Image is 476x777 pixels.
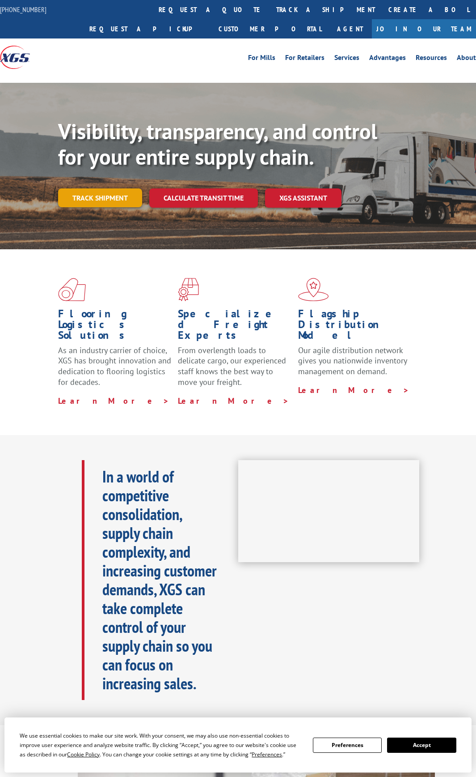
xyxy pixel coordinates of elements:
[178,278,199,301] img: xgs-icon-focused-on-flooring-red
[149,188,258,208] a: Calculate transit time
[58,117,377,171] b: Visibility, transparency, and control for your entire supply chain.
[178,308,291,345] h1: Specialized Freight Experts
[313,738,382,753] button: Preferences
[369,54,406,64] a: Advantages
[67,751,100,758] span: Cookie Policy
[416,54,447,64] a: Resources
[83,19,212,38] a: Request a pickup
[4,717,472,773] div: Cookie Consent Prompt
[58,345,171,387] span: As an industry carrier of choice, XGS has brought innovation and dedication to flooring logistics...
[248,54,275,64] a: For Mills
[102,466,217,694] b: In a world of competitive consolidation, supply chain complexity, and increasing customer demands...
[372,19,476,38] a: Join Our Team
[58,278,86,301] img: xgs-icon-total-supply-chain-intelligence-red
[328,19,372,38] a: Agent
[387,738,456,753] button: Accept
[58,396,169,406] a: Learn More >
[178,345,291,396] p: From overlength loads to delicate cargo, our experienced staff knows the best way to move your fr...
[212,19,328,38] a: Customer Portal
[265,188,341,208] a: XGS ASSISTANT
[298,345,407,377] span: Our agile distribution network gives you nationwide inventory management on demand.
[238,460,420,562] iframe: XGS Logistics Solutions
[457,54,476,64] a: About
[252,751,282,758] span: Preferences
[298,308,411,345] h1: Flagship Distribution Model
[298,385,409,395] a: Learn More >
[334,54,359,64] a: Services
[285,54,324,64] a: For Retailers
[58,188,142,207] a: Track shipment
[298,278,329,301] img: xgs-icon-flagship-distribution-model-red
[20,731,302,759] div: We use essential cookies to make our site work. With your consent, we may also use non-essential ...
[58,308,171,345] h1: Flooring Logistics Solutions
[178,396,289,406] a: Learn More >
